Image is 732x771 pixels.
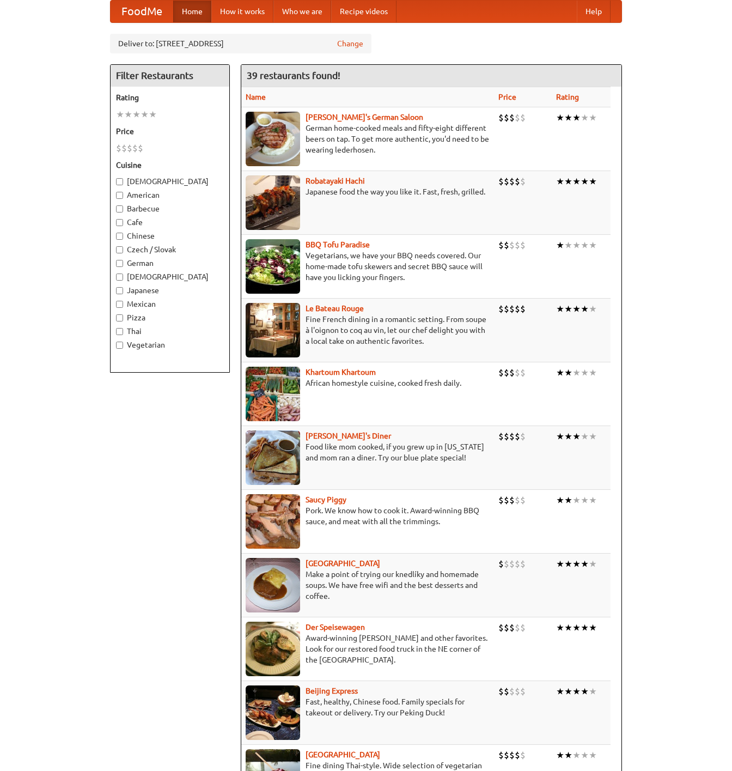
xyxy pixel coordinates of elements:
li: ★ [581,685,589,697]
li: $ [504,175,509,187]
img: sallys.jpg [246,430,300,485]
li: $ [515,303,520,315]
a: Price [498,93,516,101]
img: beijing.jpg [246,685,300,740]
li: ★ [556,430,564,442]
li: $ [515,622,520,634]
li: ★ [556,749,564,761]
li: ★ [581,749,589,761]
li: ★ [581,175,589,187]
li: $ [520,685,526,697]
img: bateaurouge.jpg [246,303,300,357]
li: $ [515,239,520,251]
p: Pork. We know how to cook it. Award-winning BBQ sauce, and meat with all the trimmings. [246,505,490,527]
label: Vegetarian [116,339,224,350]
li: ★ [581,494,589,506]
li: $ [498,239,504,251]
a: Rating [556,93,579,101]
li: ★ [556,558,564,570]
a: Robatayaki Hachi [306,177,365,185]
li: ★ [564,558,572,570]
li: ★ [589,622,597,634]
h5: Rating [116,92,224,103]
li: ★ [581,558,589,570]
p: Fast, healthy, Chinese food. Family specials for takeout or delivery. Try our Peking Duck! [246,696,490,718]
li: $ [515,175,520,187]
li: $ [509,367,515,379]
li: ★ [572,430,581,442]
li: ★ [589,685,597,697]
li: $ [520,430,526,442]
li: $ [515,749,520,761]
li: ★ [581,303,589,315]
label: Cafe [116,217,224,228]
li: ★ [556,622,564,634]
a: Name [246,93,266,101]
li: $ [509,239,515,251]
img: saucy.jpg [246,494,300,549]
label: [DEMOGRAPHIC_DATA] [116,176,224,187]
a: Help [577,1,611,22]
li: ★ [572,175,581,187]
li: ★ [572,749,581,761]
li: $ [498,685,504,697]
li: $ [498,494,504,506]
input: Vegetarian [116,342,123,349]
li: $ [504,749,509,761]
a: FoodMe [111,1,173,22]
li: $ [509,494,515,506]
li: ★ [572,112,581,124]
a: [PERSON_NAME]'s Diner [306,432,391,440]
a: [PERSON_NAME]'s German Saloon [306,113,423,122]
input: Thai [116,328,123,335]
a: Le Bateau Rouge [306,304,364,313]
li: $ [520,558,526,570]
li: ★ [572,494,581,506]
img: esthers.jpg [246,112,300,166]
li: ★ [581,430,589,442]
li: $ [515,685,520,697]
label: Barbecue [116,203,224,214]
li: ★ [149,108,157,120]
label: Mexican [116,299,224,309]
a: Change [337,38,363,49]
li: ★ [581,367,589,379]
img: tofuparadise.jpg [246,239,300,294]
li: $ [520,622,526,634]
li: $ [127,142,132,154]
input: [DEMOGRAPHIC_DATA] [116,178,123,185]
li: ★ [589,112,597,124]
h5: Price [116,126,224,137]
input: [DEMOGRAPHIC_DATA] [116,274,123,281]
li: $ [498,175,504,187]
input: Mexican [116,301,123,308]
div: Deliver to: [STREET_ADDRESS] [110,34,371,53]
li: ★ [564,430,572,442]
ng-pluralize: 39 restaurants found! [247,70,340,81]
li: ★ [564,175,572,187]
li: ★ [572,685,581,697]
b: Khartoum Khartoum [306,368,376,377]
li: ★ [572,622,581,634]
p: African homestyle cuisine, cooked fresh daily. [246,378,490,388]
li: $ [498,367,504,379]
label: Japanese [116,285,224,296]
li: ★ [581,622,589,634]
b: Der Speisewagen [306,623,365,632]
li: $ [520,749,526,761]
li: $ [504,112,509,124]
li: ★ [556,494,564,506]
li: $ [520,303,526,315]
li: ★ [564,303,572,315]
li: ★ [124,108,132,120]
li: ★ [556,367,564,379]
li: ★ [564,622,572,634]
li: $ [509,622,515,634]
li: $ [504,303,509,315]
li: $ [498,430,504,442]
li: $ [504,622,509,634]
li: ★ [116,108,124,120]
a: How it works [211,1,273,22]
p: Make a point of trying our knedlíky and homemade soups. We have free wifi and the best desserts a... [246,569,490,602]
